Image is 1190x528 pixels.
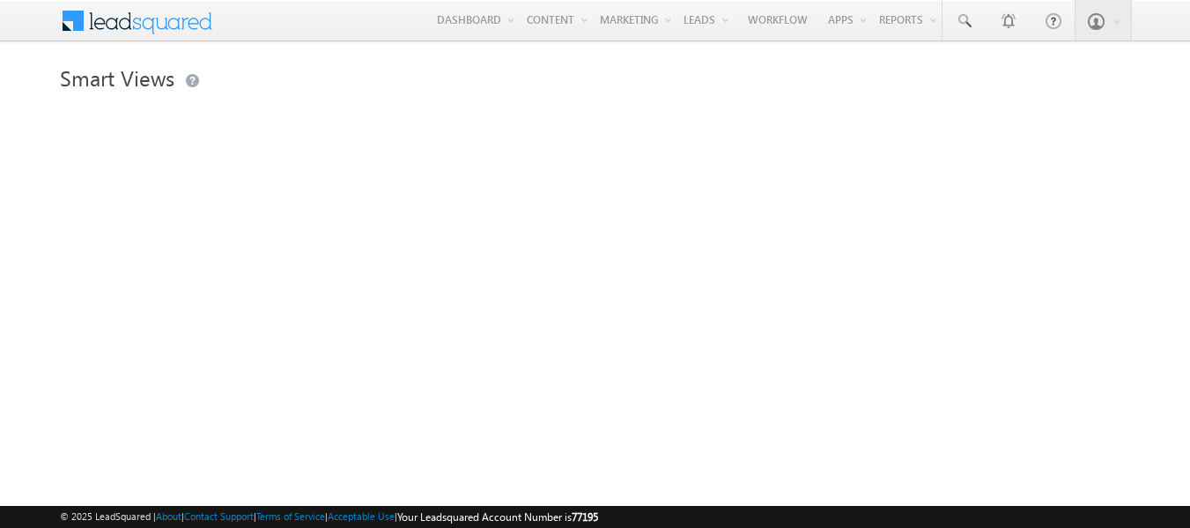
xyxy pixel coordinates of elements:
[572,510,598,524] span: 77195
[60,63,174,92] span: Smart Views
[184,510,254,522] a: Contact Support
[256,510,325,522] a: Terms of Service
[328,510,395,522] a: Acceptable Use
[397,510,598,524] span: Your Leadsquared Account Number is
[60,509,598,525] span: © 2025 LeadSquared | | | | |
[156,510,181,522] a: About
